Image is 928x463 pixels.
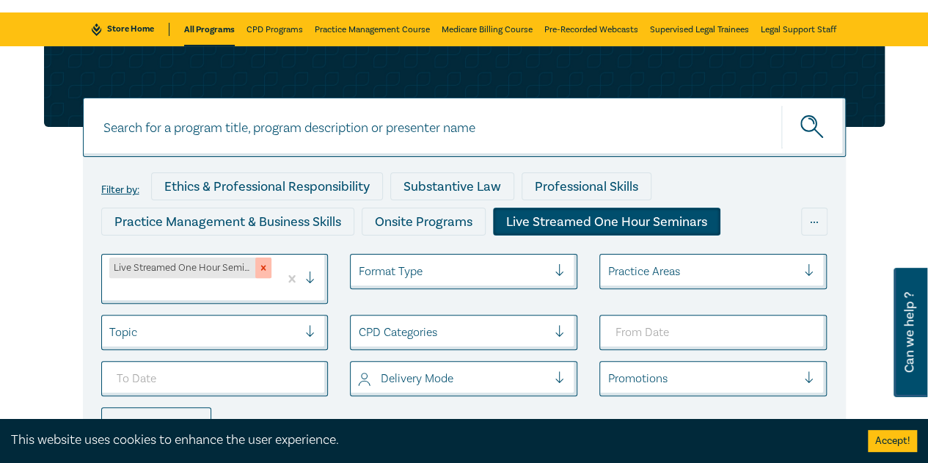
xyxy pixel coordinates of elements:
div: Ethics & Professional Responsibility [151,172,383,200]
a: Supervised Legal Trainees [650,12,749,46]
div: Live Streamed Conferences and Intensives [101,243,378,271]
div: Onsite Programs [362,208,486,236]
input: select [607,371,610,387]
input: select [109,324,112,340]
div: ... [801,208,827,236]
a: Pre-Recorded Webcasts [544,12,638,46]
div: Professional Skills [522,172,651,200]
a: Legal Support Staff [761,12,836,46]
input: From Date [599,315,827,350]
input: Search for a program title, program description or presenter name [83,98,846,157]
input: select [607,263,610,280]
a: All Programs [184,12,235,46]
input: select [358,263,361,280]
a: Medicare Billing Course [442,12,533,46]
label: Filter by: [101,184,139,196]
button: Accept cookies [868,430,917,452]
input: select [109,282,112,299]
div: Live Streamed One Hour Seminars [109,258,256,278]
a: Practice Management Course [315,12,430,46]
div: Reset [101,407,211,442]
a: CPD Programs [246,12,303,46]
div: Remove Live Streamed One Hour Seminars [255,258,271,278]
span: Can we help ? [902,277,916,388]
a: Store Home [92,23,169,36]
div: This website uses cookies to enhance the user experience. [11,431,846,450]
input: To Date [101,361,329,396]
input: select [358,371,361,387]
input: select [358,324,361,340]
div: Substantive Law [390,172,514,200]
div: Live Streamed Practical Workshops [385,243,618,271]
div: Practice Management & Business Skills [101,208,354,236]
div: Live Streamed One Hour Seminars [493,208,720,236]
